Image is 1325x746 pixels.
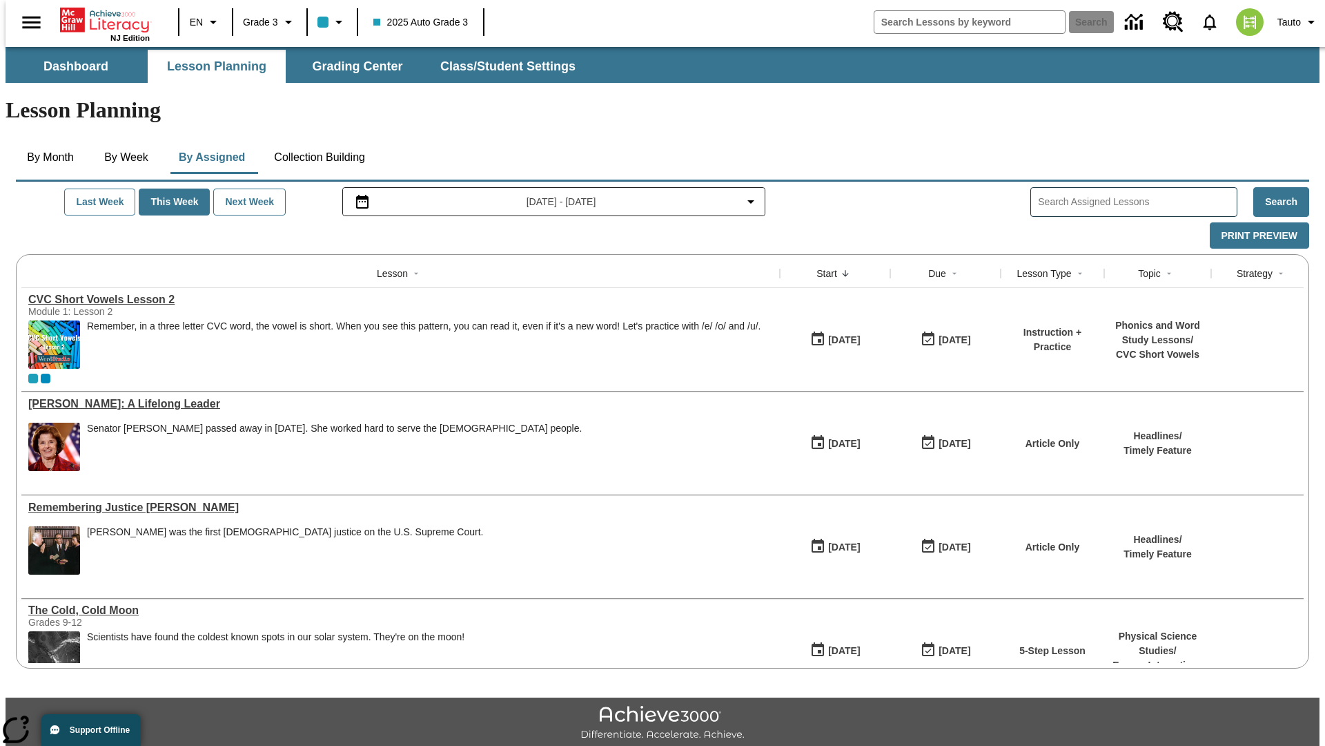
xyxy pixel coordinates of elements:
a: Notifications [1192,4,1228,40]
button: Class color is light blue. Change class color [312,10,353,35]
div: Grades 9-12 [28,617,235,628]
button: This Week [139,189,210,216]
a: Home [60,6,150,34]
button: Search [1253,187,1309,217]
div: Sandra Day O'Connor was the first female justice on the U.S. Supreme Court. [87,526,483,575]
div: [DATE] [828,642,860,660]
div: Strategy [1237,267,1273,280]
div: Dianne Feinstein: A Lifelong Leader [28,398,773,410]
button: Dashboard [7,50,145,83]
button: By Week [92,141,161,174]
span: Grade 3 [243,15,278,30]
div: Home [60,5,150,42]
div: [DATE] [828,332,860,349]
div: [DATE] [939,642,970,660]
button: Last Week [64,189,135,216]
span: Support Offline [70,725,130,735]
button: By Month [16,141,85,174]
div: Remembering Justice O'Connor [28,501,773,514]
button: Sort [408,265,424,282]
button: Sort [946,265,963,282]
span: 2025 Auto Grade 3 [373,15,469,30]
button: 08/20/25: First time the lesson was available [805,534,865,560]
h1: Lesson Planning [6,97,1319,123]
div: [DATE] [939,539,970,556]
button: Sort [1161,265,1177,282]
button: Support Offline [41,714,141,746]
img: Achieve3000 Differentiate Accelerate Achieve [580,706,745,741]
button: Sort [1273,265,1289,282]
button: 08/20/25: Last day the lesson can be accessed [916,430,975,457]
div: Scientists have found the coldest known spots in our solar system. They're on the moon! [87,631,464,643]
div: Due [928,267,946,280]
p: Timely Feature [1123,547,1192,562]
div: [DATE] [828,539,860,556]
button: Print Preview [1210,222,1309,249]
div: Start [816,267,837,280]
div: Lesson Type [1017,267,1071,280]
p: Article Only [1025,437,1080,451]
input: Search Assigned Lessons [1038,192,1237,212]
p: Remember, in a three letter CVC word, the vowel is short. When you see this pattern, you can read... [87,321,760,332]
img: Senator Dianne Feinstein of California smiles with the U.S. flag behind her. [28,423,80,471]
img: image [28,631,80,680]
a: CVC Short Vowels Lesson 2, Lessons [28,294,773,306]
button: Lesson Planning [148,50,286,83]
button: Class/Student Settings [429,50,587,83]
button: Open side menu [11,2,52,43]
p: Physical Science Studies / [1111,629,1204,658]
img: Chief Justice Warren Burger, wearing a black robe, holds up his right hand and faces Sandra Day O... [28,526,80,575]
button: Language: EN, Select a language [184,10,228,35]
button: Sort [837,265,854,282]
div: Scientists have found the coldest known spots in our solar system. They're on the moon! [87,631,464,680]
a: The Cold, Cold Moon , Lessons [28,604,773,617]
div: [DATE] [939,435,970,452]
img: CVC Short Vowels Lesson 2. [28,321,80,369]
p: Instruction + Practice [1008,325,1097,354]
div: Module 1: Lesson 2 [28,306,235,317]
div: Senator [PERSON_NAME] passed away in [DATE]. She worked hard to serve the [DEMOGRAPHIC_DATA] people. [87,423,582,434]
p: Article Only [1025,540,1080,555]
div: SubNavbar [6,50,588,83]
button: 08/20/25: Last day the lesson can be accessed [916,638,975,664]
p: Energy Interactions [1111,658,1204,673]
img: avatar image [1236,8,1264,36]
input: search field [874,11,1065,33]
button: By Assigned [168,141,256,174]
div: OL 2025 Auto Grade 4 [41,374,50,383]
div: [DATE] [828,435,860,452]
button: Collection Building [263,141,376,174]
div: [PERSON_NAME] was the first [DEMOGRAPHIC_DATA] justice on the U.S. Supreme Court. [87,526,483,538]
button: 08/20/25: First time the lesson was available [805,430,865,457]
div: [DATE] [939,332,970,349]
p: CVC Short Vowels [1111,347,1204,362]
button: Grading Center [288,50,426,83]
div: Senator Dianne Feinstein passed away in September 2023. She worked hard to serve the American peo... [87,423,582,471]
span: [DATE] - [DATE] [527,195,596,209]
button: 08/20/25: Last day the lesson can be accessed [916,534,975,560]
button: Sort [1072,265,1088,282]
p: Timely Feature [1123,443,1192,458]
button: Profile/Settings [1272,10,1325,35]
button: Next Week [213,189,286,216]
div: Current Class [28,374,38,383]
div: SubNavbar [6,47,1319,83]
a: Resource Center, Will open in new tab [1155,3,1192,41]
button: 08/20/25: First time the lesson was available [805,327,865,353]
div: Remember, in a three letter CVC word, the vowel is short. When you see this pattern, you can read... [87,321,760,369]
button: Select the date range menu item [349,193,760,210]
div: The Cold, Cold Moon [28,604,773,617]
p: Headlines / [1123,533,1192,547]
button: 08/20/25: Last day the lesson can be accessed [916,327,975,353]
p: Headlines / [1123,429,1192,443]
div: Topic [1138,267,1161,280]
span: Tauto [1277,15,1301,30]
span: EN [190,15,203,30]
span: NJ Edition [110,34,150,42]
